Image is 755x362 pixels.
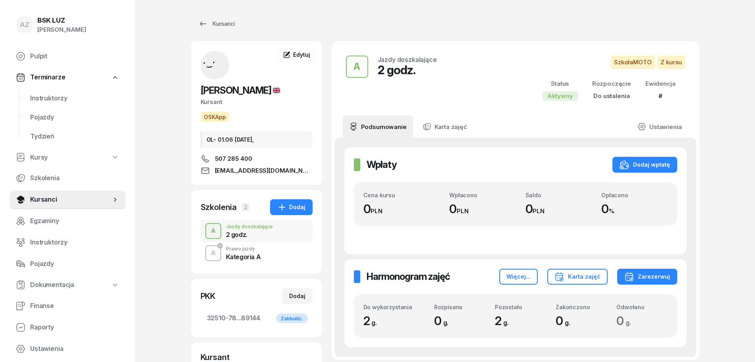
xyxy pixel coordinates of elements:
[205,223,221,239] button: A
[547,269,608,285] button: Karta zajęć
[289,291,305,301] div: Dodaj
[30,131,119,142] span: Tydzień
[506,272,531,281] div: Więcej...
[10,233,126,252] a: Instruktorzy
[631,116,688,138] a: Ustawienia
[24,108,126,127] a: Pojazdy
[198,19,235,29] div: Kursanci
[434,304,485,310] div: Rozpisano
[226,254,261,260] div: Kategoria A
[30,216,119,226] span: Egzaminy
[30,72,65,83] span: Terminarze
[270,199,313,215] button: Dodaj
[658,92,662,100] span: #
[10,212,126,231] a: Egzaminy
[616,304,667,310] div: Odwołano
[30,344,119,354] span: Ustawienia
[30,280,74,290] span: Dokumentacja
[191,16,242,32] a: Kursanci
[449,202,516,216] div: 0
[215,154,252,164] span: 507 285 400
[626,319,631,327] small: g.
[37,17,86,24] div: BSK LUZ
[241,203,249,211] span: 2
[378,56,437,63] div: Jazdy doszkalające
[30,112,119,123] span: Pojazdy
[612,157,677,173] button: Dodaj wpłatę
[525,192,592,198] div: Saldo
[10,190,126,209] a: Kursanci
[10,276,126,294] a: Dokumentacja
[205,245,221,261] button: A
[10,169,126,188] a: Szkolenia
[201,112,229,122] button: OSKApp
[10,339,126,358] a: Ustawienia
[201,131,313,148] div: OL- 01.06 [DATE],
[10,148,126,167] a: Kursy
[30,259,119,269] span: Pojazdy
[10,68,126,87] a: Terminarze
[620,160,670,169] div: Dodaj wpłatę
[343,116,413,138] a: Podsumowanie
[616,314,635,328] span: 0
[208,224,219,238] div: A
[554,272,601,281] div: Karta zajęć
[611,56,685,69] button: SzkołaMOTOZ kursu
[449,192,516,198] div: Wpłacono
[495,314,513,328] span: 2
[363,192,440,198] div: Cena kursu
[201,97,313,107] div: Kursant
[201,154,313,164] a: 507 285 400
[30,194,111,205] span: Kursanci
[201,220,313,242] button: AJazdy doszkalające2 godz.
[24,89,126,108] a: Instruktorzy
[495,304,546,310] div: Pozostało
[226,224,273,229] div: Jazdy doszkalające
[10,318,126,337] a: Raporty
[543,91,578,101] div: Aktywny
[611,56,655,69] span: SzkołaMOTO
[207,313,306,323] span: 32510-78...89144
[645,79,676,89] div: Ewidencja
[556,314,574,328] span: 0
[601,202,668,216] div: 0
[592,79,631,89] div: Rozpoczęcie
[282,288,313,304] button: Dodaj
[346,56,368,78] button: A
[378,63,437,77] div: 2 godz.
[10,47,126,66] a: Pulpit
[350,59,363,75] div: A
[226,246,261,251] div: Prawo jazdy
[10,297,126,316] a: Finanse
[24,127,126,146] a: Tydzień
[201,291,216,302] div: PKK
[215,166,313,175] span: [EMAIL_ADDRESS][DOMAIN_NAME]
[30,322,119,333] span: Raporty
[416,116,473,138] a: Karta zajęć
[37,25,86,35] div: [PERSON_NAME]
[503,319,509,327] small: g.
[434,314,453,328] span: 0
[30,237,119,248] span: Instruktorzy
[201,166,313,175] a: [EMAIL_ADDRESS][DOMAIN_NAME]
[617,269,677,285] button: Zarezerwuj
[201,242,313,264] button: APrawo jazdyKategoria A
[30,152,48,163] span: Kursy
[443,319,449,327] small: g.
[277,202,305,212] div: Dodaj
[657,56,685,69] span: Z kursu
[593,92,629,100] span: Do ustalenia
[276,314,307,323] div: Zaktualiz.
[30,51,119,62] span: Pulpit
[293,51,310,58] span: Edytuj
[20,21,29,28] span: AZ
[543,79,578,89] div: Status
[30,173,119,183] span: Szkolenia
[277,48,315,62] a: Edytuj
[367,270,450,283] h2: Harmonogram zajęć
[201,85,280,96] span: [PERSON_NAME]
[601,192,668,198] div: Opłacono
[363,304,424,310] div: Do wykorzystania
[367,158,397,171] h2: Wpłaty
